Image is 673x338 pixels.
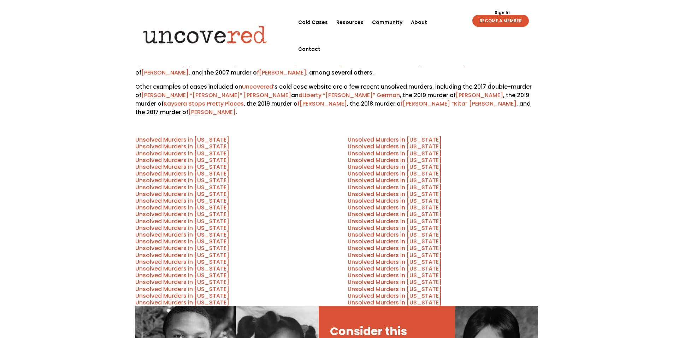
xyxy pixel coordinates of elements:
[135,244,229,252] a: Unsolved Murders in [US_STATE]
[141,69,189,77] a: [PERSON_NAME]
[188,108,236,116] a: [PERSON_NAME]
[135,265,229,273] a: Unsolved Murders in [US_STATE]
[411,9,427,36] a: About
[298,36,320,63] a: Contact
[348,298,442,307] a: Unsolved Murders in [US_STATE]
[135,237,229,245] a: Unsolved Murders in [US_STATE]
[135,183,229,191] a: Unsolved Murders in [US_STATE]
[135,136,229,144] a: Unsolved Murders in [US_STATE]
[348,136,442,144] a: Unsolved Murders in [US_STATE]
[348,190,442,198] a: Unsolved Murders in [US_STATE]
[348,210,442,218] a: Unsolved Murders in [US_STATE]
[135,298,229,307] a: Unsolved Murders in [US_STATE]
[348,231,442,239] a: Unsolved Murders in [US_STATE]
[348,176,442,184] a: Unsolved Murders in [US_STATE]
[348,183,442,191] a: Unsolved Murders in [US_STATE]
[135,251,229,259] a: Unsolved Murders in [US_STATE]
[135,170,229,178] a: Unsolved Murders in [US_STATE]
[401,100,403,108] a: f
[135,156,229,164] a: Unsolved Murders in [US_STATE]
[348,278,442,286] a: Unsolved Murders in [US_STATE]
[135,285,229,293] a: Unsolved Murders in [US_STATE]
[348,142,442,150] a: Unsolved Murders in [US_STATE]
[348,244,442,252] a: Unsolved Murders in [US_STATE]
[348,258,442,266] a: Unsolved Murders in [US_STATE]
[348,170,442,178] a: Unsolved Murders in [US_STATE]
[135,292,229,300] a: Unsolved Murders in [US_STATE]
[300,100,347,108] a: [PERSON_NAME]
[135,203,229,212] a: Unsolved Murders in [US_STATE]
[348,271,442,279] a: Unsolved Murders in [US_STATE]
[348,217,442,225] a: Unsolved Murders in [US_STATE]
[348,149,442,158] a: Unsolved Murders in [US_STATE]
[135,278,229,286] a: Unsolved Murders in [US_STATE]
[137,21,273,48] img: Uncovered logo
[372,9,402,36] a: Community
[135,224,229,232] a: Unsolved Murders in [US_STATE]
[336,9,364,36] a: Resources
[135,176,229,184] a: Unsolved Murders in [US_STATE]
[135,83,538,117] p: Other examples of cases included on ‘s cold case website are a few recent unsolved murders, inclu...
[297,100,300,108] a: f
[348,224,442,232] a: Unsolved Murders in [US_STATE]
[135,163,229,171] a: Unsolved Murders in [US_STATE]
[164,100,244,108] a: Kaysera Stops Pretty Places
[135,190,229,198] a: Unsolved Murders in [US_STATE]
[141,91,291,99] a: [PERSON_NAME] “[PERSON_NAME]” [PERSON_NAME]
[302,91,400,99] a: Liberty “[PERSON_NAME]” German
[472,15,529,27] a: BECOME A MEMBER
[348,203,442,212] a: Unsolved Murders in [US_STATE]
[135,258,229,266] a: Unsolved Murders in [US_STATE]
[135,217,229,225] a: Unsolved Murders in [US_STATE]
[135,197,229,205] a: Unsolved Murders in [US_STATE]
[242,83,273,91] a: Uncovered
[491,11,514,15] a: Sign In
[298,9,328,36] a: Cold Cases
[348,251,442,259] a: Unsolved Murders in [US_STATE]
[257,69,259,77] a: f
[135,149,229,158] a: Unsolved Murders in [US_STATE]
[348,156,442,164] a: Unsolved Murders in [US_STATE]
[348,197,442,205] a: Unsolved Murders in [US_STATE]
[135,271,229,279] a: Unsolved Murders in [US_STATE]
[456,91,503,99] a: [PERSON_NAME]
[299,91,302,99] a: d
[135,231,229,239] a: Unsolved Murders in [US_STATE]
[348,292,442,300] a: Unsolved Murders in [US_STATE]
[348,265,442,273] a: Unsolved Murders in [US_STATE]
[403,100,516,108] a: [PERSON_NAME] “Kita” [PERSON_NAME]
[135,142,229,150] a: Unsolved Murders in [US_STATE]
[135,210,229,218] a: Unsolved Murders in [US_STATE]
[348,237,442,245] a: Unsolved Murders in [US_STATE]
[348,285,442,293] a: Unsolved Murders in [US_STATE]
[348,163,442,171] a: Unsolved Murders in [US_STATE]
[259,69,306,77] a: [PERSON_NAME]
